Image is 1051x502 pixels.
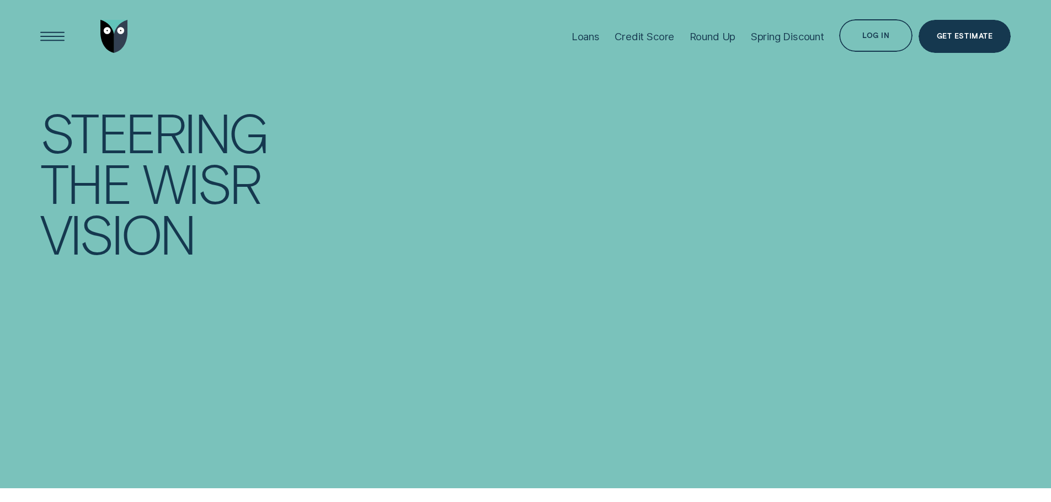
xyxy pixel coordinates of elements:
[919,20,1011,53] a: Get Estimate
[40,106,379,259] h4: Steering the Wisr vision
[615,30,674,43] div: Credit Score
[100,20,128,53] img: Wisr
[572,30,600,43] div: Loans
[839,19,912,52] button: Log in
[751,30,824,43] div: Spring Discount
[36,20,69,53] button: Open Menu
[690,30,736,43] div: Round Up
